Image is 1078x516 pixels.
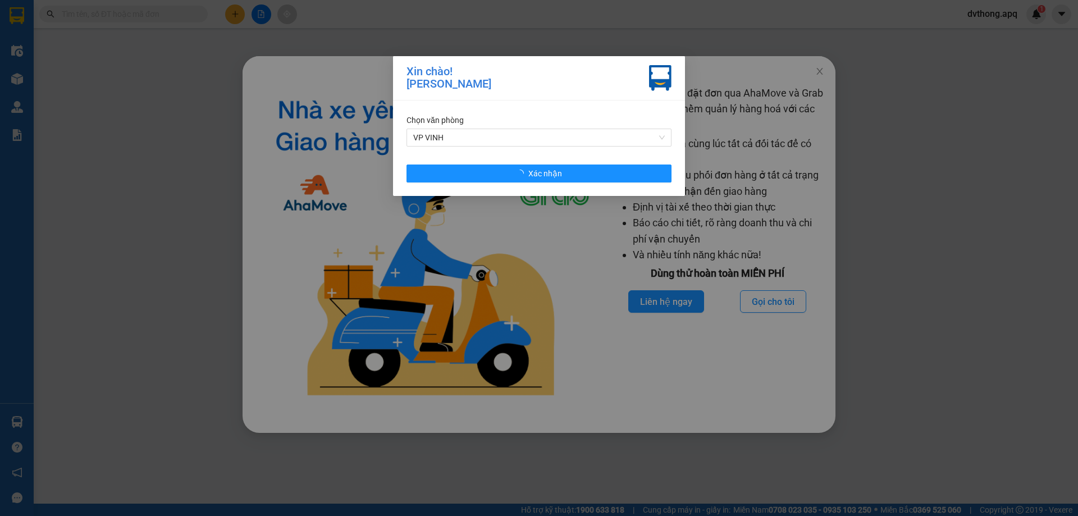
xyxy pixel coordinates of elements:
[413,129,665,146] span: VP VINH
[406,114,672,126] div: Chọn văn phòng
[406,65,491,91] div: Xin chào! [PERSON_NAME]
[406,165,672,182] button: Xác nhận
[516,170,528,177] span: loading
[649,65,672,91] img: vxr-icon
[528,167,562,180] span: Xác nhận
